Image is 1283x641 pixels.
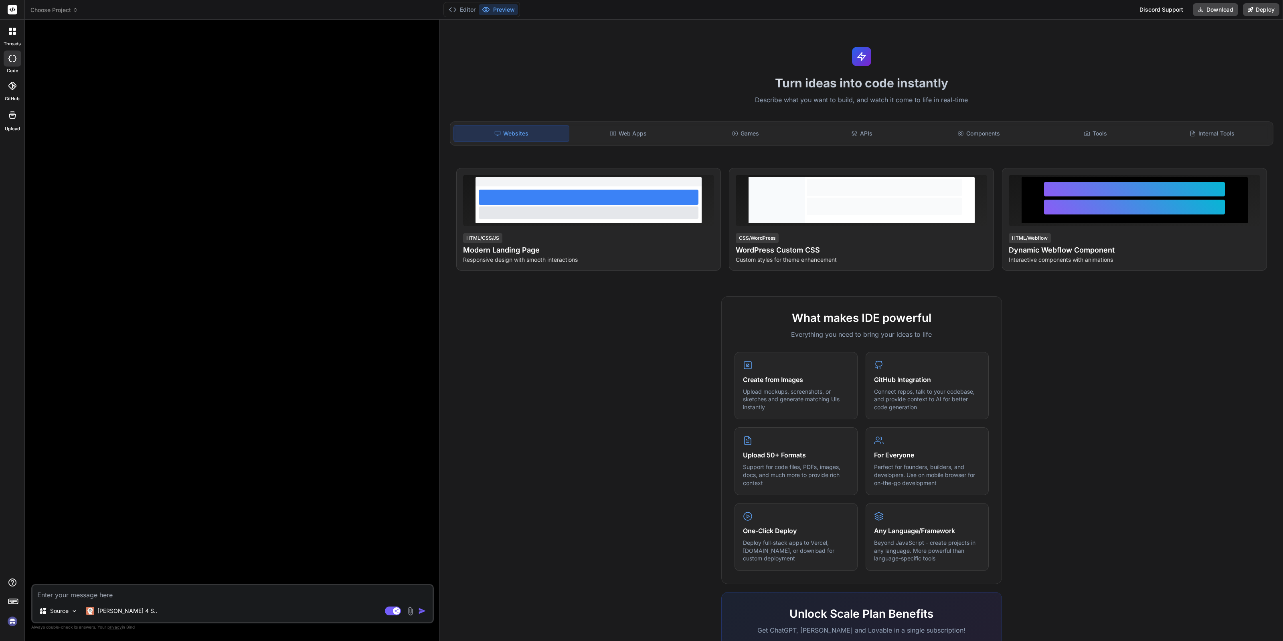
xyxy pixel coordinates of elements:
p: Perfect for founders, builders, and developers. Use on mobile browser for on-the-go development [874,463,980,487]
p: Always double-check its answers. Your in Bind [31,623,434,631]
div: HTML/CSS/JS [463,233,502,243]
div: Discord Support [1135,3,1188,16]
img: signin [6,615,19,628]
label: threads [4,40,21,47]
p: Upload mockups, screenshots, or sketches and generate matching UIs instantly [743,388,849,411]
button: Editor [445,4,479,15]
h2: What makes IDE powerful [735,309,989,326]
p: Interactive components with animations [1009,256,1260,264]
h4: Modern Landing Page [463,245,714,256]
img: attachment [406,607,415,616]
div: Web Apps [571,125,686,142]
h4: One-Click Deploy [743,526,849,536]
p: Beyond JavaScript - create projects in any language. More powerful than language-specific tools [874,539,980,562]
p: Custom styles for theme enhancement [736,256,987,264]
h4: Create from Images [743,375,849,384]
h1: Turn ideas into code instantly [445,76,1278,90]
button: Preview [479,4,518,15]
div: APIs [804,125,919,142]
label: Upload [5,125,20,132]
p: Source [50,607,69,615]
div: Internal Tools [1155,125,1270,142]
p: Describe what you want to build, and watch it come to life in real-time [445,95,1278,105]
p: Connect repos, talk to your codebase, and provide context to AI for better code generation [874,388,980,411]
img: icon [418,607,426,615]
p: [PERSON_NAME] 4 S.. [97,607,157,615]
div: Tools [1038,125,1153,142]
h2: Unlock Scale Plan Benefits [735,605,989,622]
p: Responsive design with smooth interactions [463,256,714,264]
img: Pick Models [71,608,78,615]
img: Claude 4 Sonnet [86,607,94,615]
h4: Dynamic Webflow Component [1009,245,1260,256]
label: GitHub [5,95,20,102]
h4: GitHub Integration [874,375,980,384]
button: Deploy [1243,3,1279,16]
button: Download [1193,3,1238,16]
p: Everything you need to bring your ideas to life [735,330,989,339]
div: HTML/Webflow [1009,233,1051,243]
p: Support for code files, PDFs, images, docs, and much more to provide rich context [743,463,849,487]
h4: WordPress Custom CSS [736,245,987,256]
div: CSS/WordPress [736,233,779,243]
label: code [7,67,18,74]
span: privacy [107,625,122,629]
div: Components [921,125,1036,142]
div: Games [688,125,803,142]
h4: For Everyone [874,450,980,460]
h4: Upload 50+ Formats [743,450,849,460]
p: Deploy full-stack apps to Vercel, [DOMAIN_NAME], or download for custom deployment [743,539,849,562]
h4: Any Language/Framework [874,526,980,536]
span: Choose Project [30,6,78,14]
p: Get ChatGPT, [PERSON_NAME] and Lovable in a single subscription! [735,625,989,635]
div: Websites [453,125,569,142]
